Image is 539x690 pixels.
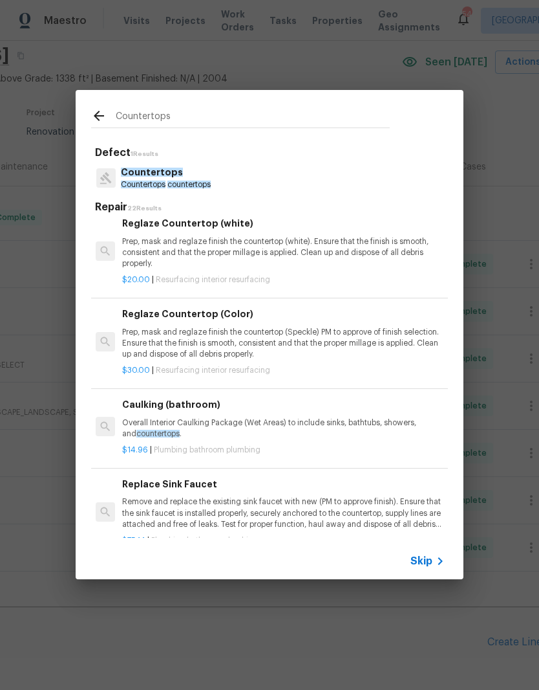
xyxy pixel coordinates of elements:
input: Search issues or repairs [116,108,390,128]
span: Plumbing bathroom plumbing [154,446,260,454]
span: $75.14 [122,537,145,544]
span: countertops [167,181,211,188]
span: 1 Results [131,151,158,157]
h6: Caulking (bathroom) [122,397,443,412]
h6: Reglaze Countertop (white) [122,216,443,230]
p: | [122,274,443,285]
span: 22 Results [127,205,162,212]
p: | [122,365,443,376]
h5: Repair [95,201,448,214]
span: Resurfacing interior resurfacing [156,276,270,284]
span: Countertops [121,168,183,177]
span: countertops [136,430,180,438]
p: Prep, mask and reglaze finish the countertop (white). Ensure that the finish is smooth, consisten... [122,236,443,269]
span: Plumbing bathroom plumbing [151,537,258,544]
span: $20.00 [122,276,150,284]
span: Countertops [121,181,165,188]
h6: Reglaze Countertop (Color) [122,307,443,321]
span: $14.96 [122,446,148,454]
span: Skip [410,555,432,568]
p: Prep, mask and reglaze finish the countertop (Speckle) PM to approve of finish selection. Ensure ... [122,327,443,360]
p: Overall Interior Caulking Package (Wet Areas) to include sinks, bathtubs, showers, and . [122,417,443,440]
span: Resurfacing interior resurfacing [156,366,270,374]
h6: Replace Sink Faucet [122,477,443,491]
span: $30.00 [122,366,150,374]
h5: Defect [95,146,448,160]
p: | [122,535,443,546]
p: | [122,445,443,456]
p: Remove and replace the existing sink faucet with new (PM to approve finish). Ensure that the sink... [122,496,443,529]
